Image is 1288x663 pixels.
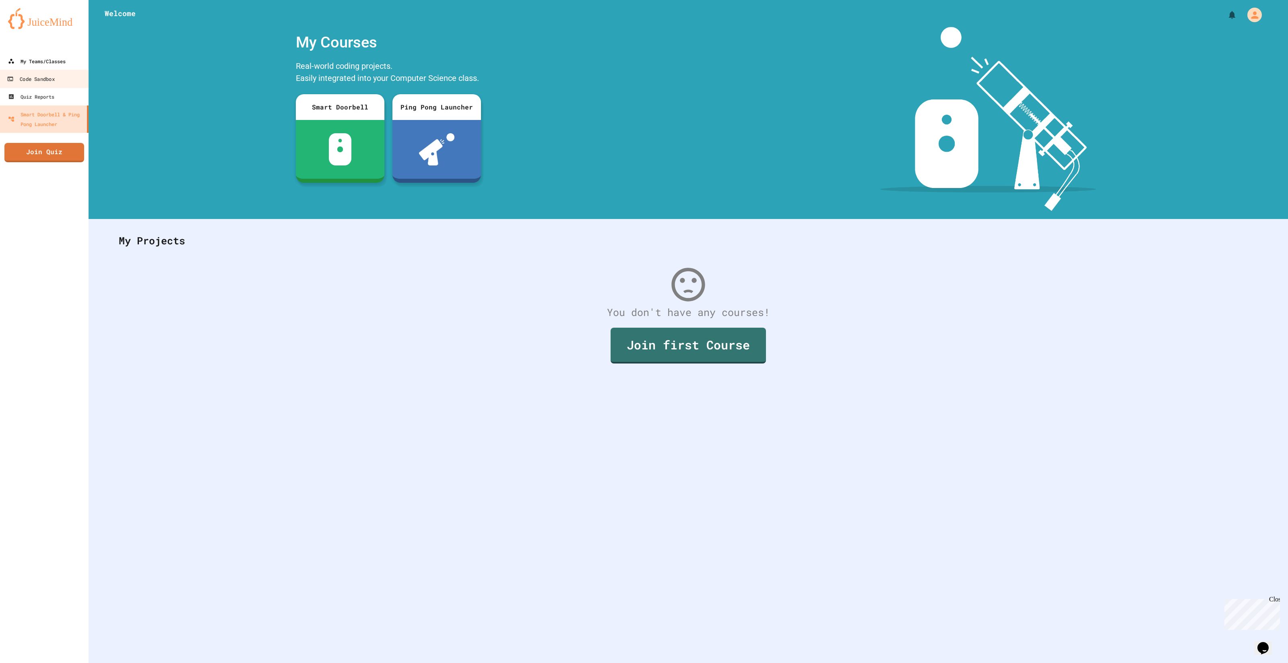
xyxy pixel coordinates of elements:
[8,56,66,66] div: My Teams/Classes
[611,328,766,364] a: Join first Course
[4,143,84,162] a: Join Quiz
[111,305,1266,320] div: You don't have any courses!
[1221,596,1280,630] iframe: chat widget
[1239,6,1264,24] div: My Account
[419,133,455,165] img: ppl-with-ball.png
[8,109,84,129] div: Smart Doorbell & Ping Pong Launcher
[392,94,481,120] div: Ping Pong Launcher
[3,3,56,51] div: Chat with us now!Close
[292,27,485,58] div: My Courses
[8,8,80,29] img: logo-orange.svg
[1212,8,1239,22] div: My Notifications
[7,74,54,84] div: Code Sandbox
[111,225,1266,256] div: My Projects
[292,58,485,88] div: Real-world coding projects. Easily integrated into your Computer Science class.
[296,94,384,120] div: Smart Doorbell
[8,92,54,101] div: Quiz Reports
[1254,631,1280,655] iframe: chat widget
[880,27,1096,211] img: banner-image-my-projects.png
[329,133,352,165] img: sdb-white.svg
